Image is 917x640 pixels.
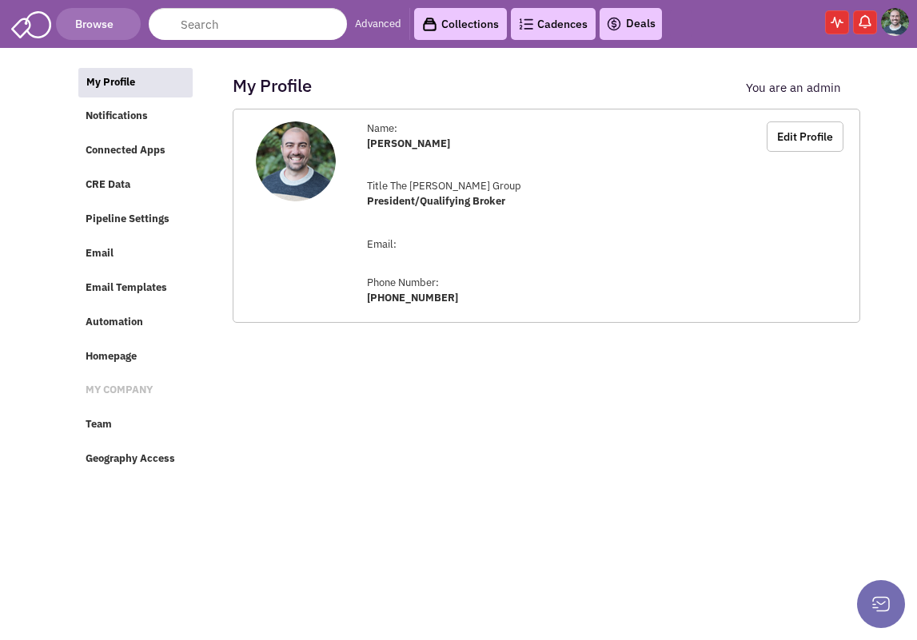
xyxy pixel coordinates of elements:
a: Deals [606,14,656,34]
a: CRE Data [78,170,193,201]
label: President/Qualifying Broker [367,194,505,209]
a: Team [78,410,193,440]
span: Team [86,418,112,431]
a: Email [78,239,193,269]
button: Edit Profile [767,121,843,152]
span: Pipeline Settings [86,212,169,225]
img: icon-collection-lavender-black.svg [422,17,437,32]
span: Notifications [86,109,148,123]
button: Browse [56,8,141,40]
span: CRE Data [86,178,130,192]
a: Cadences [511,8,596,40]
span: Homepage [86,349,137,363]
a: My Profile [78,68,193,98]
span: Automation [86,315,143,328]
a: Notifications [78,101,193,132]
span: Email [86,246,114,260]
span: Geography Access [86,452,175,466]
span: Phone Number: [367,276,439,289]
span: Email: [367,237,397,251]
a: Geography Access [78,444,193,475]
label: [PERSON_NAME] [367,137,450,152]
span: MY COMPANY [86,384,153,397]
input: Search [149,8,347,40]
span: Name: [367,121,397,135]
a: Automation [78,308,193,338]
span: My Profile [86,75,135,89]
img: sJ_nAevRbU6A16TQkQei1w.png [256,121,336,201]
img: SmartAdmin [11,8,51,38]
a: Pipeline Settings [78,205,193,235]
a: Email Templates [78,273,193,304]
a: Collections [414,8,507,40]
img: icon-deals.svg [606,14,622,34]
img: Peter Kruskamp [881,8,909,36]
a: Advanced [355,17,401,32]
label: [PHONE_NUMBER] [367,291,458,306]
span: Connected Apps [86,144,165,157]
label: You are an admin [746,81,841,95]
h2: My Profile [233,78,312,93]
span: Title The [PERSON_NAME] Group [367,179,521,193]
a: Homepage [78,342,193,372]
span: Email Templates [86,280,167,294]
span: Browse [73,17,124,31]
a: Connected Apps [78,136,193,166]
img: Cadences_logo.png [519,18,533,30]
